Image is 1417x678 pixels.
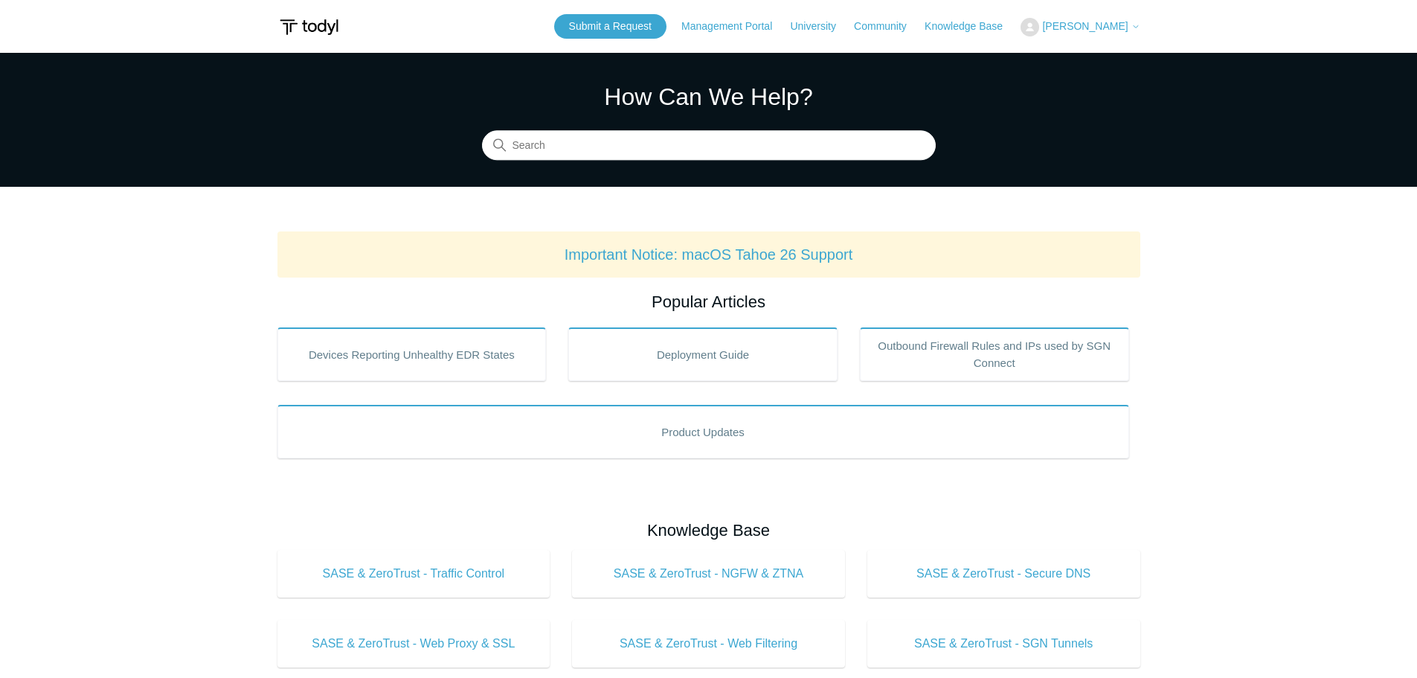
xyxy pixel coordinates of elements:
a: Knowledge Base [925,19,1018,34]
a: Outbound Firewall Rules and IPs used by SGN Connect [860,327,1129,381]
img: Todyl Support Center Help Center home page [277,13,341,41]
a: SASE & ZeroTrust - Web Filtering [572,620,845,668]
a: Product Updates [277,405,1129,458]
a: Submit a Request [554,14,666,39]
a: Important Notice: macOS Tahoe 26 Support [565,246,853,263]
button: [PERSON_NAME] [1021,18,1140,36]
a: University [790,19,850,34]
a: SASE & ZeroTrust - Secure DNS [867,550,1140,598]
input: Search [482,131,936,161]
span: SASE & ZeroTrust - SGN Tunnels [890,635,1118,653]
a: SASE & ZeroTrust - Traffic Control [277,550,550,598]
a: Community [854,19,922,34]
a: SASE & ZeroTrust - NGFW & ZTNA [572,550,845,598]
a: Management Portal [681,19,787,34]
a: Devices Reporting Unhealthy EDR States [277,327,547,381]
span: SASE & ZeroTrust - Web Proxy & SSL [300,635,528,653]
a: Deployment Guide [568,327,838,381]
span: SASE & ZeroTrust - NGFW & ZTNA [594,565,823,583]
h2: Popular Articles [277,290,1140,314]
span: SASE & ZeroTrust - Secure DNS [890,565,1118,583]
span: [PERSON_NAME] [1042,20,1128,32]
span: SASE & ZeroTrust - Web Filtering [594,635,823,653]
h1: How Can We Help? [482,79,936,115]
a: SASE & ZeroTrust - Web Proxy & SSL [277,620,550,668]
a: SASE & ZeroTrust - SGN Tunnels [867,620,1140,668]
h2: Knowledge Base [277,518,1140,543]
span: SASE & ZeroTrust - Traffic Control [300,565,528,583]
